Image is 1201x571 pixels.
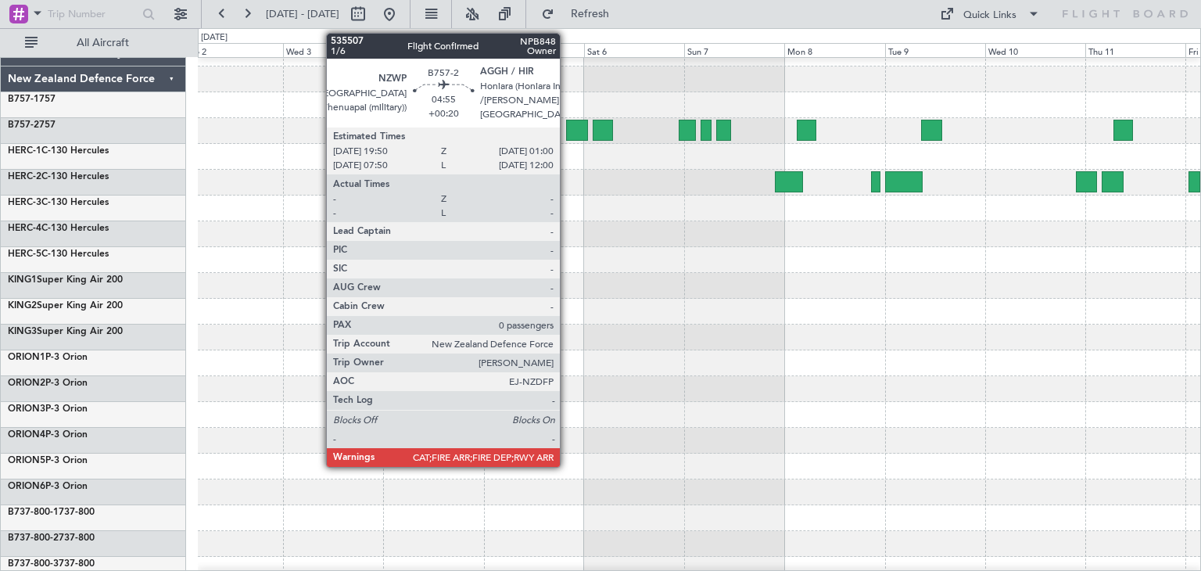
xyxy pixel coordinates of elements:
[8,146,109,156] a: HERC-1C-130 Hercules
[1085,43,1185,57] div: Thu 11
[557,9,623,20] span: Refresh
[534,2,628,27] button: Refresh
[8,404,88,414] a: ORION3P-3 Orion
[584,43,684,57] div: Sat 6
[8,327,37,336] span: KING3
[8,301,123,311] a: KING2Super King Air 200
[8,456,45,465] span: ORION5
[8,224,41,233] span: HERC-4
[932,2,1048,27] button: Quick Links
[8,559,59,569] span: B737-800-3
[8,250,41,259] span: HERC-5
[484,43,584,57] div: Fri 5
[8,430,88,440] a: ORION4P-3 Orion
[8,275,123,285] a: KING1Super King Air 200
[8,146,41,156] span: HERC-1
[8,224,109,233] a: HERC-4C-130 Hercules
[17,31,170,56] button: All Aircraft
[8,508,95,517] a: B737-800-1737-800
[183,43,283,57] div: Tue 2
[8,533,59,543] span: B737-800-2
[8,198,109,207] a: HERC-3C-130 Hercules
[8,559,95,569] a: B737-800-3737-800
[8,456,88,465] a: ORION5P-3 Orion
[8,430,45,440] span: ORION4
[885,43,985,57] div: Tue 9
[8,353,88,362] a: ORION1P-3 Orion
[41,38,165,48] span: All Aircraft
[8,120,56,130] a: B757-2757
[8,508,59,517] span: B737-800-1
[383,43,483,57] div: Thu 4
[8,379,45,388] span: ORION2
[8,404,45,414] span: ORION3
[8,250,109,259] a: HERC-5C-130 Hercules
[985,43,1085,57] div: Wed 10
[8,95,56,104] a: B757-1757
[784,43,884,57] div: Mon 8
[8,301,37,311] span: KING2
[8,172,41,181] span: HERC-2
[201,31,228,45] div: [DATE]
[8,172,109,181] a: HERC-2C-130 Hercules
[8,327,123,336] a: KING3Super King Air 200
[8,533,95,543] a: B737-800-2737-800
[8,120,39,130] span: B757-2
[8,379,88,388] a: ORION2P-3 Orion
[963,8,1016,23] div: Quick Links
[8,353,45,362] span: ORION1
[48,2,138,26] input: Trip Number
[8,482,88,491] a: ORION6P-3 Orion
[8,95,39,104] span: B757-1
[684,43,784,57] div: Sun 7
[283,43,383,57] div: Wed 3
[8,482,45,491] span: ORION6
[266,7,339,21] span: [DATE] - [DATE]
[8,198,41,207] span: HERC-3
[8,275,37,285] span: KING1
